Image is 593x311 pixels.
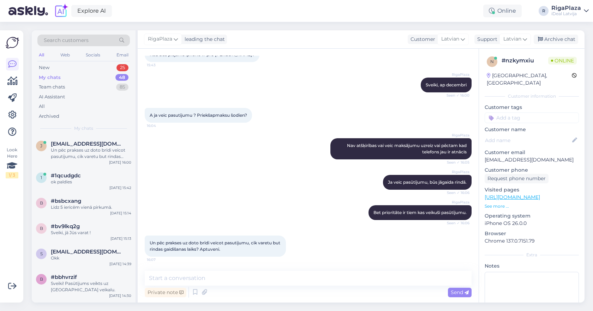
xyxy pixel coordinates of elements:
[71,5,112,17] a: Explore AI
[148,35,172,43] span: RigaPlaza
[51,147,131,160] div: Un pēc prakses uz doto brīdi veicot pasutijumu, cik varetu but rindas gaidišanas laiks? Aptuveni.
[51,274,77,280] span: #bbhvrzif
[6,147,18,178] div: Look Here
[485,220,579,227] p: iPhone OS 26.0.0
[485,104,579,111] p: Customer tags
[51,141,124,147] span: jurvan16@gmail.com
[109,185,131,190] div: [DATE] 15:42
[147,123,173,128] span: 16:04
[39,93,65,100] div: AI Assistant
[485,126,579,133] p: Customer name
[485,230,579,237] p: Browser
[59,50,71,60] div: Web
[6,36,19,49] img: Askly Logo
[408,36,435,43] div: Customer
[443,220,469,226] span: Seen ✓ 16:06
[485,212,579,220] p: Operating system
[485,156,579,164] p: [EMAIL_ADDRESS][DOMAIN_NAME]
[485,93,579,99] div: Customer information
[502,56,548,65] div: # nzkymxiu
[443,190,469,195] span: Seen ✓ 16:06
[443,169,469,175] span: RigaPlaza
[54,4,68,18] img: explore-ai
[84,50,102,60] div: Socials
[485,237,579,245] p: Chrome 137.0.7151.79
[39,64,49,71] div: New
[490,59,494,64] span: n
[485,262,579,270] p: Notes
[147,257,173,262] span: 16:07
[426,82,467,87] span: Sveiki, ap decembri
[451,289,469,295] span: Send
[115,50,130,60] div: Email
[147,62,173,68] span: 15:43
[51,249,124,255] span: sandeepaji01@gmail.com
[110,211,131,216] div: [DATE] 15:14
[443,133,469,138] span: RigaPlaza
[51,198,81,204] span: #bsbcxang
[485,136,571,144] input: Add name
[388,179,467,185] span: Ja veic pasūtījumu, būs jāgaida rindā.
[109,261,131,267] div: [DATE] 14:39
[116,84,128,91] div: 85
[485,194,540,200] a: [URL][DOMAIN_NAME]
[182,36,225,43] div: leading the chat
[51,179,131,185] div: ok paldies
[39,74,61,81] div: My chats
[443,160,469,165] span: Seen ✓ 16:05
[551,5,581,11] div: RigaPlaza
[110,236,131,241] div: [DATE] 15:13
[41,175,42,180] span: 1
[51,204,131,211] div: Līdz 5 ierīcēm vienā pirkumā.
[373,210,467,215] span: Bet prioritāte ir tiem kas veikuši pasūtījumu.
[115,74,128,81] div: 48
[40,276,43,282] span: b
[39,84,65,91] div: Team chats
[51,172,81,179] span: #1qcudgdc
[40,200,43,206] span: b
[37,50,46,60] div: All
[40,251,43,256] span: s
[347,143,468,154] span: Nav atšķirības vai veic maksājumu uzreiz vai pēctam kad telefons jau ir atnācis
[485,186,579,194] p: Visited pages
[548,57,577,65] span: Online
[503,35,521,43] span: Latvian
[51,223,80,230] span: #bv9lkq2g
[539,6,549,16] div: R
[150,240,281,252] span: Un pēc prakses uz doto brīdi veicot pasutijumu, cik varetu but rindas gaidišanas laiks? Aptuveni.
[483,5,522,17] div: Online
[487,72,572,87] div: [GEOGRAPHIC_DATA], [GEOGRAPHIC_DATA]
[534,35,578,44] div: Archive chat
[485,149,579,156] p: Customer email
[40,143,42,148] span: j
[74,125,93,132] span: My chats
[44,37,89,44] span: Search customers
[39,103,45,110] div: All
[51,255,131,261] div: Okk
[485,112,579,123] input: Add a tag
[39,113,59,120] div: Archived
[109,293,131,298] div: [DATE] 14:30
[145,288,186,297] div: Private note
[485,203,579,209] p: See more ...
[443,200,469,205] span: RigaPlaza
[40,226,43,231] span: b
[51,230,131,236] div: Sveiki, jā Jūs varat !
[443,93,469,98] span: Seen ✓ 16:00
[6,172,18,178] div: 1 / 3
[150,112,247,118] span: A ja veic pasutijumu ? Priekšapmaksu šodien?
[109,160,131,165] div: [DATE] 16:00
[551,11,581,17] div: iDeal Latvija
[485,252,579,258] div: Extra
[485,166,579,174] p: Customer phone
[485,174,549,183] div: Request phone number
[116,64,128,71] div: 25
[443,72,469,77] span: RigaPlaza
[51,280,131,293] div: Sveiki! Pasūtījums veikts uz [GEOGRAPHIC_DATA] veikalu.
[551,5,589,17] a: RigaPlazaiDeal Latvija
[474,36,497,43] div: Support
[441,35,459,43] span: Latvian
